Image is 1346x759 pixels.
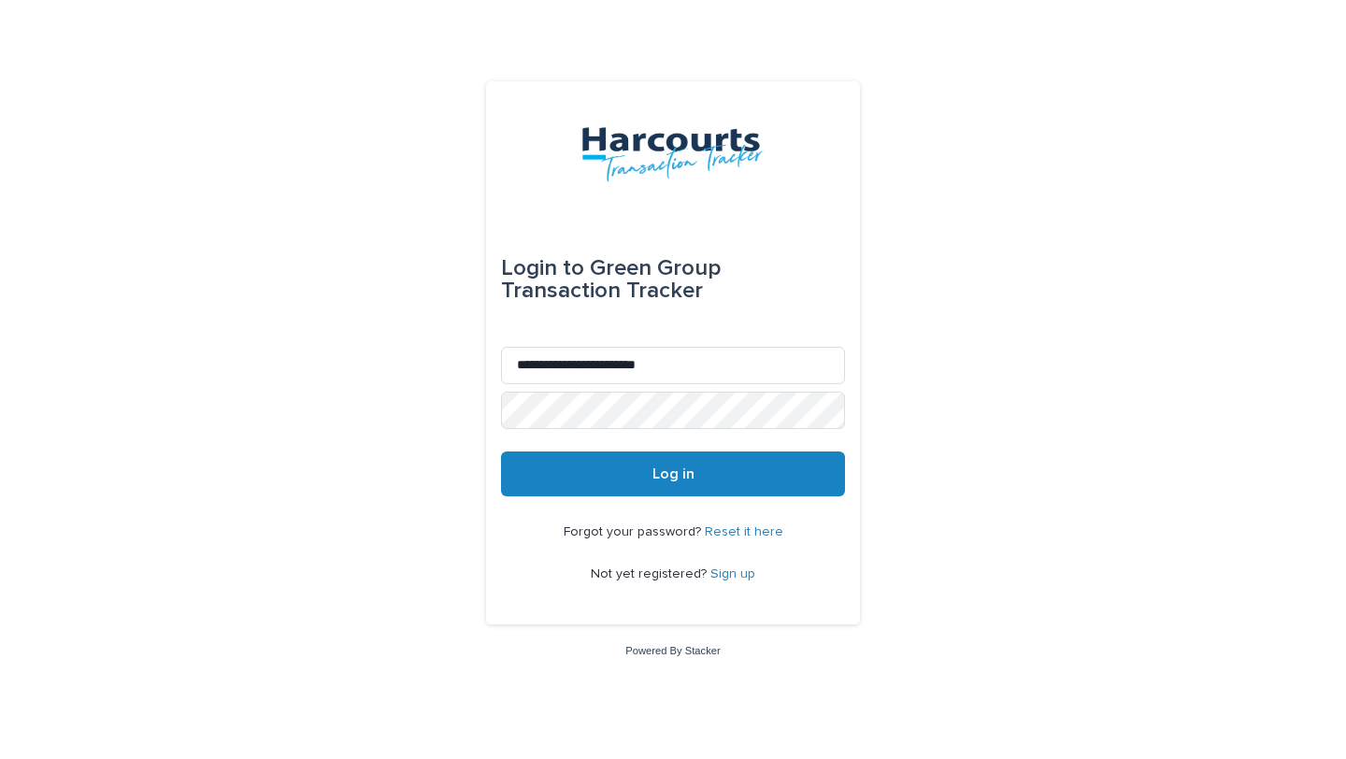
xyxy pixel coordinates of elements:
[625,645,720,656] a: Powered By Stacker
[501,242,845,317] div: Green Group Transaction Tracker
[652,466,694,481] span: Log in
[710,567,755,580] a: Sign up
[501,257,584,279] span: Login to
[581,126,764,182] img: aRr5UT5PQeWb03tlxx4P
[705,525,783,538] a: Reset it here
[564,525,705,538] span: Forgot your password?
[501,451,845,496] button: Log in
[591,567,710,580] span: Not yet registered?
